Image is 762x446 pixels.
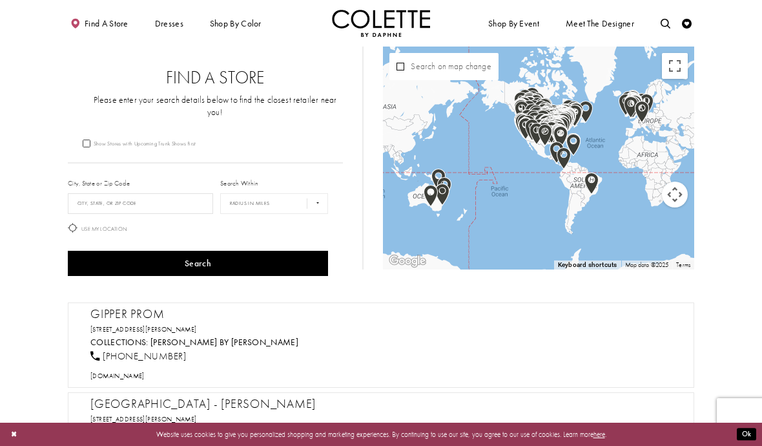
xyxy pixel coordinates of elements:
[85,19,129,28] span: Find a store
[87,68,342,87] h2: Find a Store
[210,19,262,28] span: Shop by color
[68,10,130,37] a: Find a store
[90,397,681,412] h2: [GEOGRAPHIC_DATA] - [PERSON_NAME]
[220,178,258,188] label: Search Within
[679,10,694,37] a: Check Wishlist
[593,430,605,439] a: here
[68,178,130,188] label: City, State or Zip Code
[90,372,145,380] span: [DOMAIN_NAME]
[386,253,429,270] a: Open this area in Google Maps (opens a new window)
[90,415,196,423] a: Opens in new tab
[90,325,196,334] a: Opens in new tab
[658,10,673,37] a: Toggle search
[68,193,213,214] input: City, State, or ZIP Code
[332,10,430,37] img: Colette by Daphne
[152,10,186,37] span: Dresses
[90,337,149,348] span: Collections:
[563,10,637,37] a: Meet the designer
[103,350,186,363] span: [PHONE_NUMBER]
[676,260,690,269] a: Terms (opens in new tab)
[87,94,342,119] p: Please enter your search details below to find the closest retailer near you!
[737,429,756,441] button: Submit Dialog
[557,260,617,270] button: Keyboard shortcuts
[662,182,688,207] button: Map camera controls
[68,251,328,276] button: Search
[486,10,541,37] span: Shop By Event
[386,253,429,270] img: Google
[383,47,694,270] div: Map with store locations
[150,337,298,348] a: Visit Colette by Daphne page - Opens in new tab
[90,372,145,380] a: Opens in new tab
[662,53,688,79] button: Toggle fullscreen view
[70,428,692,441] p: Website uses cookies to give you personalized shopping and marketing experiences. By continuing t...
[207,10,263,37] span: Shop by color
[488,19,539,28] span: Shop By Event
[625,260,669,269] span: Map data ©2025
[6,426,22,443] button: Close Dialog
[90,350,186,363] a: [PHONE_NUMBER]
[155,19,183,28] span: Dresses
[90,307,681,322] h2: Gipper Prom
[566,19,634,28] span: Meet the designer
[220,193,328,214] select: Radius In Miles
[332,10,430,37] a: Visit Home Page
